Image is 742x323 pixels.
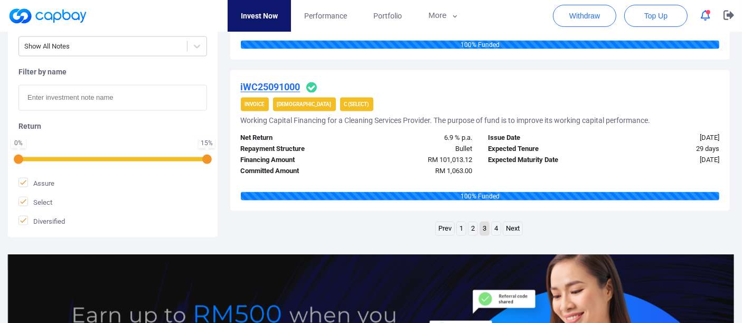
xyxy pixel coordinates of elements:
a: Previous page [436,222,454,235]
div: 29 days [604,144,727,155]
div: Financing Amount [233,155,356,166]
h5: Return [18,121,207,131]
a: Page 2 [468,222,477,235]
div: [DATE] [604,132,727,144]
div: Committed Amount [233,166,356,177]
div: Repayment Structure [233,144,356,155]
div: 6.9 % p.a. [356,132,480,144]
u: iWC25091000 [241,81,300,92]
strong: [DEMOGRAPHIC_DATA] [277,101,332,107]
span: Top Up [644,11,668,21]
div: Expected Tenure [480,144,604,155]
span: Diversified [18,216,65,226]
div: 100 % Funded [241,41,720,49]
div: [DATE] [604,155,727,166]
div: 100 % Funded [241,192,720,201]
div: Net Return [233,132,356,144]
span: Portfolio [373,10,402,22]
a: Page 4 [492,222,501,235]
h5: Filter by name [18,67,207,77]
div: Expected Maturity Date [480,155,604,166]
input: Enter investment note name [18,85,207,111]
span: RM 1,063.00 [435,167,472,175]
div: 0 % [13,140,24,146]
strong: Invoice [245,101,265,107]
button: Top Up [624,5,688,27]
h5: Working Capital Financing for a Cleaning Services Provider. The purpose of fund is to improve its... [241,116,651,125]
button: Withdraw [553,5,616,27]
div: Bullet [356,144,480,155]
span: Assure [18,178,54,188]
a: Next page [503,222,522,235]
div: Issue Date [480,132,604,144]
span: Select [18,197,52,207]
a: Page 3 is your current page [480,222,489,235]
strong: C (Select) [344,101,369,107]
span: RM 101,013.12 [428,156,472,164]
span: Performance [304,10,347,22]
a: Page 1 [457,222,466,235]
div: 15 % [201,140,213,146]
